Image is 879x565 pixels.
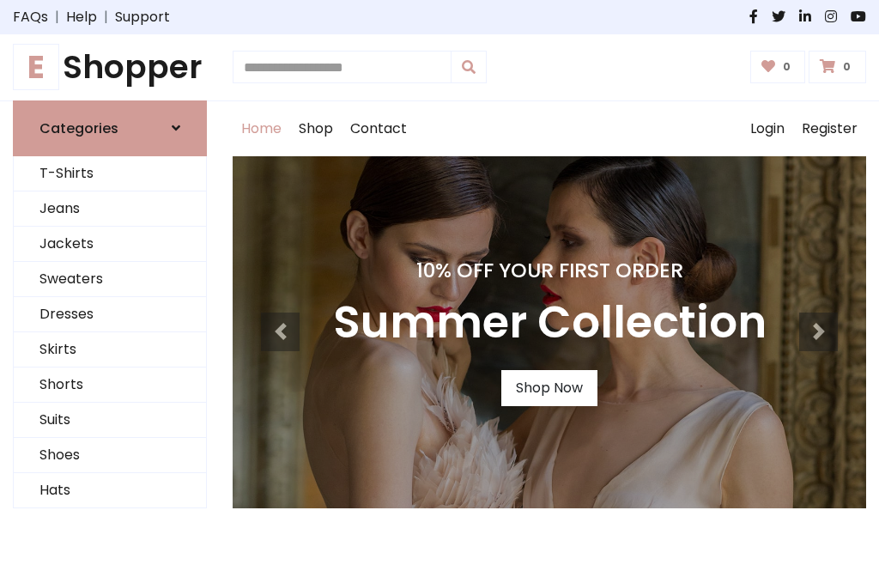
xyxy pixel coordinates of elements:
a: Contact [342,101,415,156]
a: 0 [809,51,866,83]
a: Shop [290,101,342,156]
a: Jackets [14,227,206,262]
span: 0 [779,59,795,75]
a: Login [742,101,793,156]
a: Shorts [14,368,206,403]
a: Support [115,7,170,27]
a: EShopper [13,48,207,87]
h6: Categories [39,120,118,137]
span: | [97,7,115,27]
span: E [13,44,59,90]
a: T-Shirts [14,156,206,191]
h3: Summer Collection [333,296,767,349]
span: 0 [839,59,855,75]
a: Home [233,101,290,156]
a: Hats [14,473,206,508]
h1: Shopper [13,48,207,87]
a: Help [66,7,97,27]
span: | [48,7,66,27]
a: Shop Now [501,370,597,406]
a: 0 [750,51,806,83]
a: Sweaters [14,262,206,297]
a: Dresses [14,297,206,332]
a: Register [793,101,866,156]
h4: 10% Off Your First Order [333,258,767,282]
a: Skirts [14,332,206,368]
a: Suits [14,403,206,438]
a: FAQs [13,7,48,27]
a: Categories [13,100,207,156]
a: Shoes [14,438,206,473]
a: Jeans [14,191,206,227]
